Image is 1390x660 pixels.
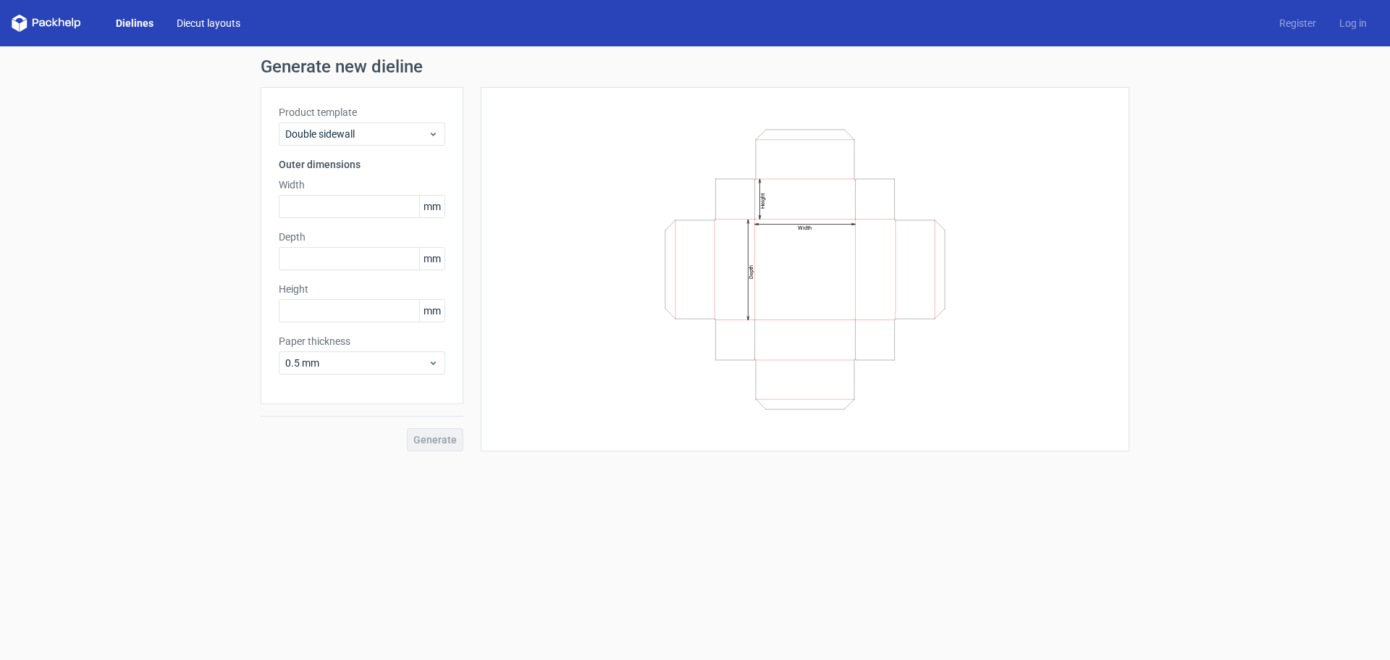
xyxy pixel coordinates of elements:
h3: Outer dimensions [279,157,445,172]
a: Register [1268,16,1328,30]
span: 0.5 mm [285,356,428,370]
label: Product template [279,105,445,120]
text: Height [759,193,766,209]
span: mm [419,300,445,322]
label: Depth [279,230,445,244]
span: mm [419,196,445,217]
span: mm [419,248,445,270]
a: Log in [1328,16,1378,30]
label: Width [279,177,445,192]
a: Diecut layouts [165,16,252,30]
text: Depth [748,264,754,278]
label: Height [279,282,445,296]
a: Dielines [104,16,165,30]
span: Double sidewall [285,127,428,141]
text: Width [798,225,812,231]
label: Paper thickness [279,334,445,348]
h1: Generate new dieline [261,58,1129,75]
